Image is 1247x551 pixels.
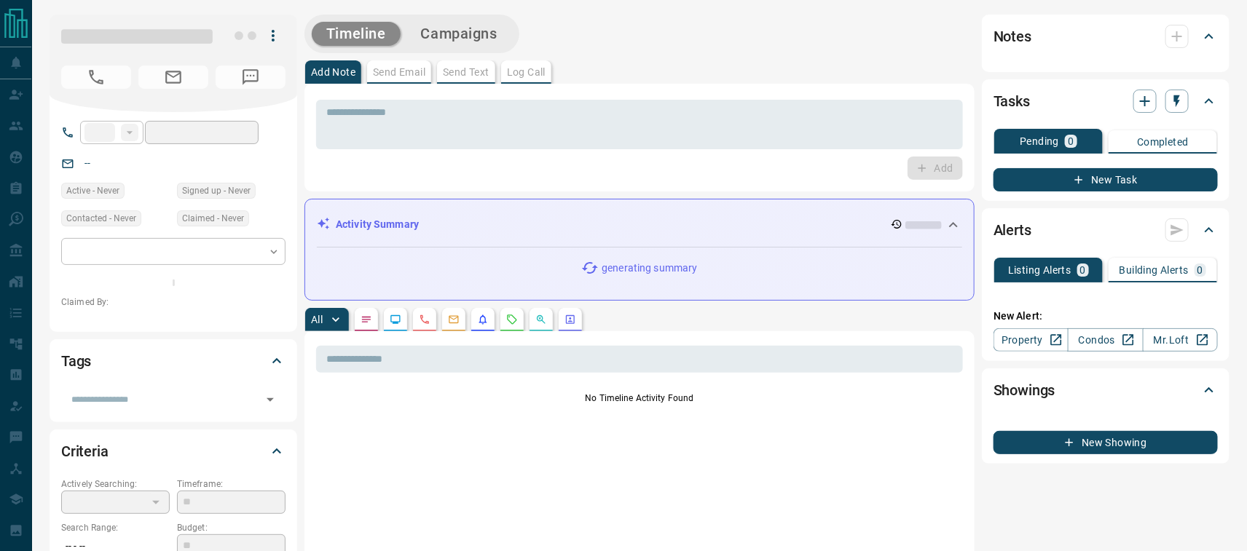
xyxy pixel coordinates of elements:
[182,211,244,226] span: Claimed - Never
[1080,265,1086,275] p: 0
[1068,328,1143,352] a: Condos
[448,314,460,325] svg: Emails
[994,25,1031,48] h2: Notes
[565,314,576,325] svg: Agent Actions
[61,434,286,469] div: Criteria
[994,19,1218,54] div: Notes
[61,66,131,89] span: No Number
[602,261,697,276] p: generating summary
[994,218,1031,242] h2: Alerts
[1120,265,1189,275] p: Building Alerts
[336,217,419,232] p: Activity Summary
[61,344,286,378] div: Tags
[1068,136,1074,146] p: 0
[61,521,170,534] p: Search Range:
[311,67,355,77] p: Add Note
[1197,265,1203,275] p: 0
[61,440,109,463] h2: Criteria
[390,314,401,325] svg: Lead Browsing Activity
[317,211,962,238] div: Activity Summary
[994,90,1030,113] h2: Tasks
[506,314,518,325] svg: Requests
[994,431,1218,454] button: New Showing
[994,373,1218,408] div: Showings
[66,211,136,226] span: Contacted - Never
[477,314,489,325] svg: Listing Alerts
[535,314,547,325] svg: Opportunities
[406,22,512,46] button: Campaigns
[419,314,430,325] svg: Calls
[182,183,251,198] span: Signed up - Never
[994,213,1218,247] div: Alerts
[66,183,119,198] span: Active - Never
[1143,328,1218,352] a: Mr.Loft
[177,477,286,491] p: Timeframe:
[994,328,1069,352] a: Property
[61,477,170,491] p: Actively Searching:
[216,66,286,89] span: No Number
[61,349,91,373] h2: Tags
[994,309,1218,324] p: New Alert:
[312,22,401,46] button: Timeline
[361,314,372,325] svg: Notes
[994,378,1055,402] h2: Showings
[84,157,90,169] a: --
[61,296,286,309] p: Claimed By:
[316,392,963,405] p: No Timeline Activity Found
[260,389,280,410] button: Open
[1137,137,1189,147] p: Completed
[138,66,208,89] span: No Email
[1008,265,1071,275] p: Listing Alerts
[311,314,323,325] p: All
[994,168,1218,191] button: New Task
[177,521,286,534] p: Budget:
[1020,136,1059,146] p: Pending
[994,84,1218,119] div: Tasks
